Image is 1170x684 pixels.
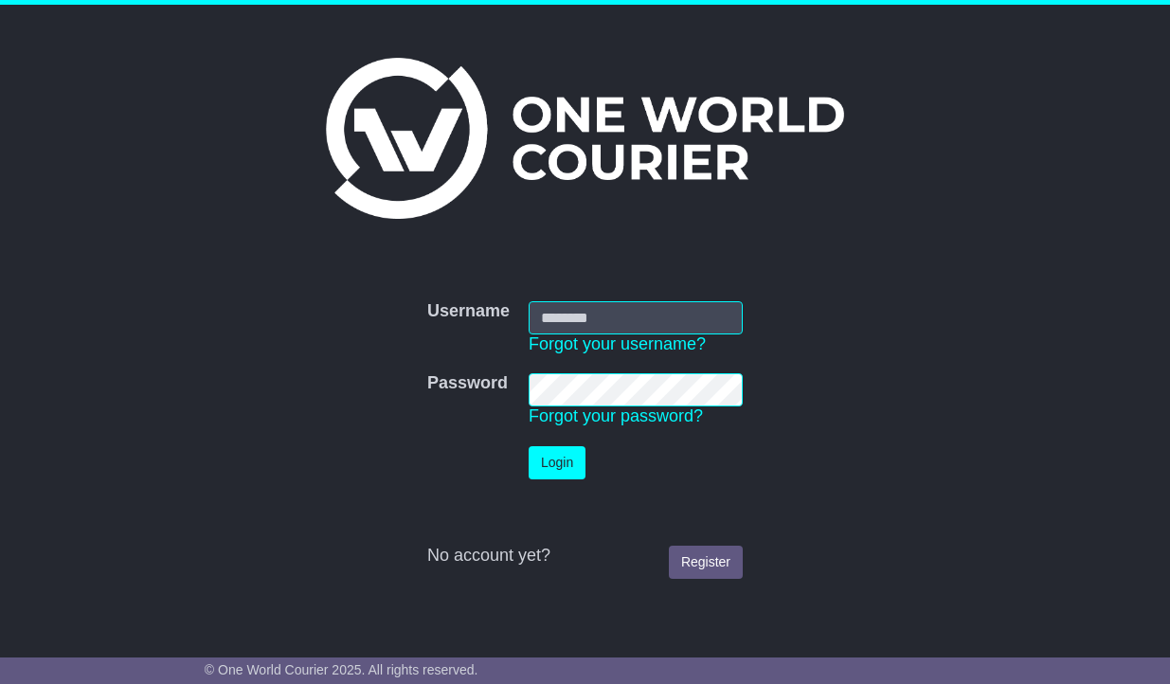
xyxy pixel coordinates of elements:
label: Username [427,301,510,322]
span: © One World Courier 2025. All rights reserved. [205,662,478,677]
button: Login [529,446,585,479]
div: No account yet? [427,546,743,567]
a: Forgot your password? [529,406,703,425]
a: Forgot your username? [529,334,706,353]
img: One World [326,58,843,219]
label: Password [427,373,508,394]
a: Register [669,546,743,579]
